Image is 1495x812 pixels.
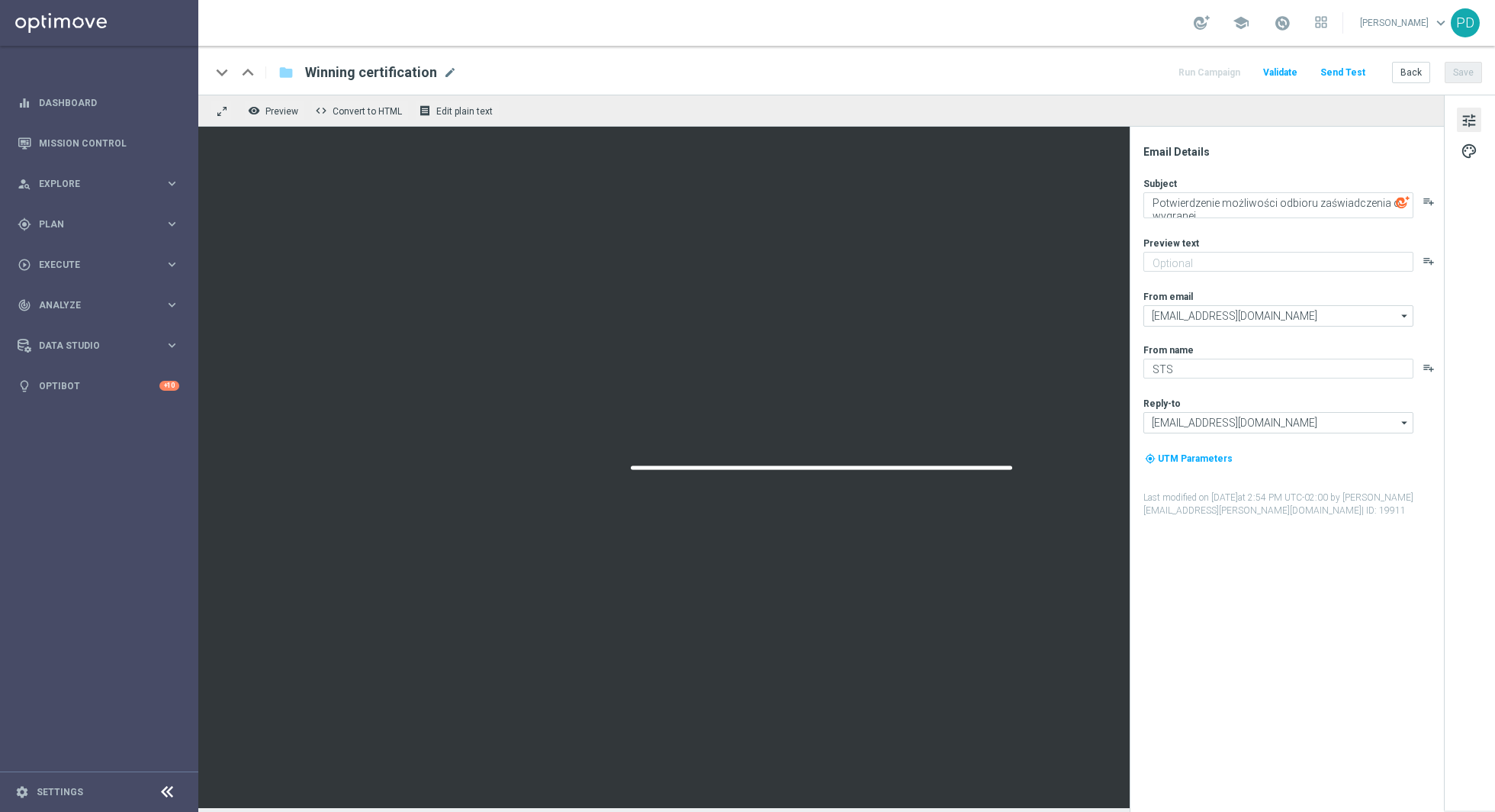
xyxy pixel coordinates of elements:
[39,366,159,406] a: Optibot
[1233,14,1249,31] span: school
[17,178,180,190] button: person_search Explore keyboard_arrow_right
[1461,111,1477,130] span: tune
[18,96,31,110] i: equalizer
[18,217,31,231] i: gps_fixed
[18,82,179,123] div: Dashboard
[17,340,180,352] button: Data Studio keyboard_arrow_right
[17,218,180,230] button: gps_fixed Plan keyboard_arrow_right
[1318,63,1368,83] button: Send Test
[1143,237,1199,250] label: Preview text
[1451,8,1480,37] div: PD
[305,63,437,82] span: Winning certification
[17,97,180,109] button: equalizer Dashboard
[1358,11,1451,34] a: [PERSON_NAME]keyboard_arrow_down
[1457,108,1481,132] button: tune
[39,301,165,310] span: Analyze
[18,366,179,406] div: Optibot
[18,123,179,163] div: Mission Control
[277,60,295,85] button: folder
[1423,255,1435,267] button: playlist_add
[39,341,165,350] span: Data Studio
[436,106,493,117] span: Edit plain text
[333,106,402,117] span: Convert to HTML
[1143,450,1234,467] button: my_location UTM Parameters
[37,788,83,797] a: Settings
[278,63,294,82] i: folder
[1143,412,1413,433] input: Select
[165,217,179,231] i: keyboard_arrow_right
[165,298,179,312] i: keyboard_arrow_right
[18,298,165,312] div: Analyze
[17,380,180,392] button: lightbulb Optibot +10
[244,101,305,121] button: remove_red_eye Preview
[1143,305,1413,327] input: Select
[1423,362,1435,374] button: playlist_add
[1158,453,1233,464] span: UTM Parameters
[1392,62,1430,83] button: Back
[1457,138,1481,163] button: palette
[18,177,165,191] div: Explore
[311,101,409,121] button: code Convert to HTML
[1143,344,1194,356] label: From name
[1445,62,1482,83] button: Save
[18,339,165,353] div: Data Studio
[15,785,29,799] i: settings
[17,299,180,311] button: track_changes Analyze keyboard_arrow_right
[39,220,165,229] span: Plan
[248,105,260,117] i: remove_red_eye
[415,101,500,121] button: receipt Edit plain text
[17,259,180,271] button: play_circle_outline Execute keyboard_arrow_right
[1461,141,1477,161] span: palette
[165,257,179,272] i: keyboard_arrow_right
[1143,145,1442,159] div: Email Details
[419,105,431,117] i: receipt
[1143,178,1177,190] label: Subject
[18,379,31,393] i: lightbulb
[39,123,179,163] a: Mission Control
[39,82,179,123] a: Dashboard
[159,381,179,391] div: +10
[165,176,179,191] i: keyboard_arrow_right
[1397,306,1413,326] i: arrow_drop_down
[17,137,180,150] button: Mission Control
[18,298,31,312] i: track_changes
[39,260,165,269] span: Execute
[1145,453,1156,464] i: my_location
[1143,291,1193,303] label: From email
[443,66,457,79] span: mode_edit
[315,105,327,117] span: code
[1432,14,1449,31] span: keyboard_arrow_down
[18,177,31,191] i: person_search
[1261,63,1300,83] button: Validate
[18,258,31,272] i: play_circle_outline
[165,338,179,353] i: keyboard_arrow_right
[1143,491,1442,517] label: Last modified on [DATE] at 2:54 PM UTC-02:00 by [PERSON_NAME][EMAIL_ADDRESS][PERSON_NAME][DOMAIN_...
[1396,195,1410,209] img: optiGenie.svg
[18,258,165,272] div: Execute
[1143,398,1181,410] label: Reply-to
[1397,413,1413,433] i: arrow_drop_down
[1362,505,1406,516] span: | ID: 19911
[39,179,165,188] span: Explore
[1263,67,1297,78] span: Validate
[1423,195,1435,208] button: playlist_add
[18,217,165,231] div: Plan
[265,106,298,117] span: Preview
